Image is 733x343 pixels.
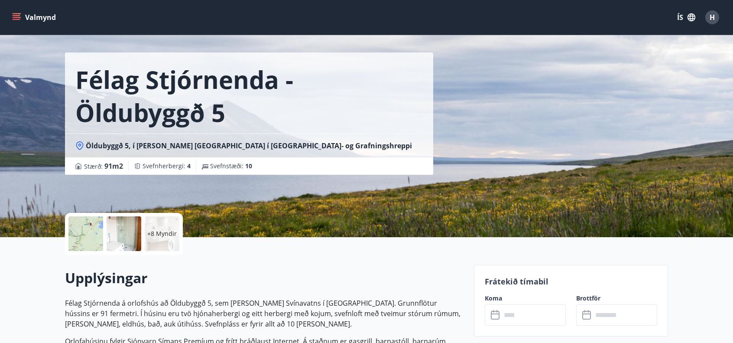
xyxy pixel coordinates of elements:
[143,162,191,170] span: Svefnherbergi :
[710,13,715,22] span: H
[10,10,59,25] button: menu
[245,162,252,170] span: 10
[485,294,566,303] label: Koma
[187,162,191,170] span: 4
[104,161,123,171] span: 91 m2
[672,10,700,25] button: ÍS
[86,141,412,150] span: Öldubyggð 5, í [PERSON_NAME] [GEOGRAPHIC_DATA] í [GEOGRAPHIC_DATA]- og Grafningshreppi
[702,7,723,28] button: H
[84,161,123,171] span: Stærð :
[75,63,423,129] h1: Félag Stjórnenda - Öldubyggð 5
[147,229,177,238] p: +8 Myndir
[65,268,464,287] h2: Upplýsingar
[210,162,252,170] span: Svefnstæði :
[485,276,657,287] p: Frátekið tímabil
[576,294,657,303] label: Brottför
[65,298,464,329] p: Félag Stjórnenda á orlofshús að Öldubyggð 5, sem [PERSON_NAME] Svínavatns í [GEOGRAPHIC_DATA]. Gr...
